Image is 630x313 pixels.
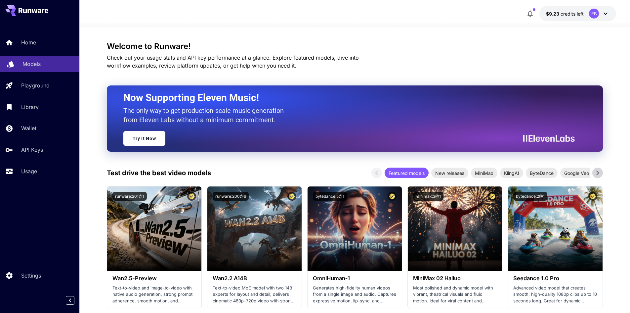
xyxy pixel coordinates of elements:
button: runware:200@6 [213,192,249,201]
button: Certified Model – Vetted for best performance and includes a commercial license. [388,192,397,201]
p: Generates high-fidelity human videos from a single image and audio. Captures expressive motion, l... [313,285,397,304]
button: minimax:3@1 [413,192,443,201]
button: Certified Model – Vetted for best performance and includes a commercial license. [488,192,497,201]
span: Featured models [385,170,429,177]
div: $9.2263 [546,10,584,17]
h3: MiniMax 02 Hailuo [413,275,497,282]
span: KlingAI [500,170,523,177]
p: Wallet [21,124,36,132]
button: $9.2263EB [539,6,616,21]
span: ByteDance [526,170,558,177]
img: alt [508,186,602,271]
p: The only way to get production-scale music generation from Eleven Labs without a minimum commitment. [123,106,289,125]
img: alt [408,186,502,271]
p: Test drive the best video models [107,168,211,178]
p: API Keys [21,146,43,154]
h3: Welcome to Runware! [107,42,603,51]
img: alt [308,186,402,271]
span: Google Veo [560,170,593,177]
a: Try It Now [123,131,165,146]
button: bytedance:5@1 [313,192,347,201]
h3: Seedance 1.0 Pro [513,275,597,282]
p: Most polished and dynamic model with vibrant, theatrical visuals and fluid motion. Ideal for vira... [413,285,497,304]
div: KlingAI [500,168,523,178]
h3: OmniHuman‑1 [313,275,397,282]
button: runware:201@1 [112,192,147,201]
div: ByteDance [526,168,558,178]
span: New releases [431,170,468,177]
img: alt [107,186,201,271]
span: credits left [561,11,584,17]
h3: Wan2.2 A14B [213,275,296,282]
p: Text-to-video and image-to-video with native audio generation, strong prompt adherence, smooth mo... [112,285,196,304]
p: Text-to-video MoE model with two 14B experts for layout and detail; delivers cinematic 480p–720p ... [213,285,296,304]
div: Featured models [385,168,429,178]
p: Models [22,60,41,68]
span: Check out your usage stats and API key performance at a glance. Explore featured models, dive int... [107,54,359,69]
p: Settings [21,272,41,280]
h2: Now Supporting Eleven Music! [123,91,570,104]
img: alt [207,186,302,271]
div: Collapse sidebar [71,294,79,306]
div: Google Veo [560,168,593,178]
p: Home [21,38,36,46]
span: $9.23 [546,11,561,17]
p: Library [21,103,39,111]
button: Collapse sidebar [66,296,74,305]
div: MiniMax [471,168,497,178]
span: MiniMax [471,170,497,177]
div: EB [589,9,599,19]
button: Certified Model – Vetted for best performance and includes a commercial license. [187,192,196,201]
p: Advanced video model that creates smooth, high-quality 1080p clips up to 10 seconds long. Great f... [513,285,597,304]
button: bytedance:2@1 [513,192,547,201]
button: Certified Model – Vetted for best performance and includes a commercial license. [588,192,597,201]
div: New releases [431,168,468,178]
p: Playground [21,81,50,89]
h3: Wan2.5-Preview [112,275,196,282]
button: Certified Model – Vetted for best performance and includes a commercial license. [287,192,296,201]
p: Usage [21,167,37,175]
